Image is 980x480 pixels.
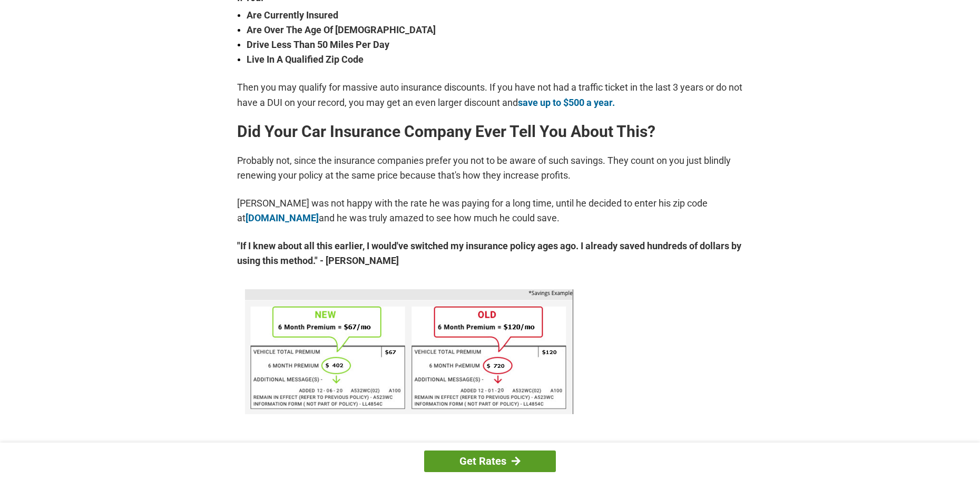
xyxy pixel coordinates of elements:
[386,441,401,452] a: this
[424,450,556,472] a: Get Rates
[247,37,743,52] strong: Drive Less Than 50 Miles Per Day
[237,153,743,183] p: Probably not, since the insurance companies prefer you not to be aware of such savings. They coun...
[247,23,743,37] strong: Are Over The Age Of [DEMOGRAPHIC_DATA]
[237,80,743,110] p: Then you may qualify for massive auto insurance discounts. If you have not had a traffic ticket i...
[237,123,743,140] h2: Did Your Car Insurance Company Ever Tell You About This?
[245,289,573,414] img: savings
[237,196,743,226] p: [PERSON_NAME] was not happy with the rate he was paying for a long time, until he decided to ente...
[246,212,319,223] a: [DOMAIN_NAME]
[237,239,743,268] strong: "If I knew about all this earlier, I would've switched my insurance policy ages ago. I already sa...
[247,8,743,23] strong: Are Currently Insured
[518,97,615,108] a: save up to $500 a year.
[247,52,743,67] strong: Live In A Qualified Zip Code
